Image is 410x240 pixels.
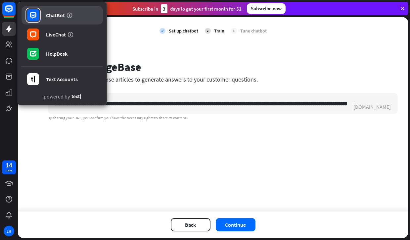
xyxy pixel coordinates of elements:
div: 2 [205,28,211,34]
a: 14 days [2,160,16,174]
div: Train [214,28,224,34]
div: Set up chatbot [169,28,198,34]
div: 3 [231,28,237,34]
i: check [159,28,165,34]
button: Continue [216,218,255,231]
div: days [6,168,12,173]
div: .[DOMAIN_NAME] [353,97,397,110]
div: Subscribe now [247,3,286,14]
div: 14 [6,162,12,168]
button: Open LiveChat chat widget [5,3,25,23]
button: Back [171,218,210,231]
div: Tune chatbot [240,28,267,34]
div: 3 [161,4,167,13]
div: Subscribe in days to get your first month for $1 [132,4,242,13]
div: Scan your KnowledgeBase articles to generate answers to your customer questions. [48,76,379,83]
div: LH [4,226,14,236]
div: By sharing your URL, you confirm you have the necessary rights to share its content. [48,115,379,121]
